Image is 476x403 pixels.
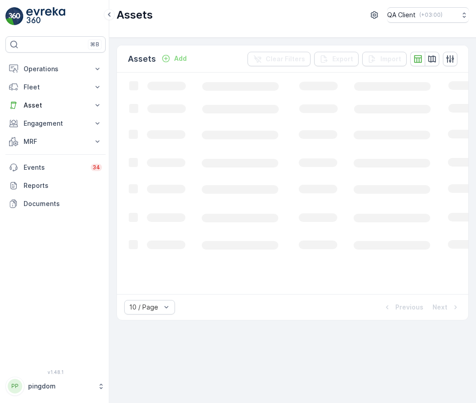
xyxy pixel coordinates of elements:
[432,302,461,313] button: Next
[24,163,85,172] p: Events
[5,195,106,213] a: Documents
[5,133,106,151] button: MRF
[158,53,190,64] button: Add
[380,54,401,64] p: Import
[24,83,87,92] p: Fleet
[248,52,311,66] button: Clear Filters
[362,52,407,66] button: Import
[5,377,106,396] button: PPpingdom
[332,54,353,64] p: Export
[24,199,102,208] p: Documents
[128,53,156,65] p: Assets
[5,114,106,133] button: Engagement
[387,10,416,20] p: QA Client
[419,11,442,19] p: ( +03:00 )
[174,54,187,63] p: Add
[5,78,106,96] button: Fleet
[26,7,65,25] img: logo_light-DOdMpM7g.png
[5,7,24,25] img: logo
[314,52,359,66] button: Export
[90,41,99,48] p: ⌘B
[5,96,106,114] button: Asset
[117,8,153,22] p: Assets
[266,54,305,64] p: Clear Filters
[387,7,469,23] button: QA Client(+03:00)
[24,119,87,128] p: Engagement
[92,164,100,171] p: 34
[382,302,424,313] button: Previous
[5,177,106,195] a: Reports
[5,158,106,177] a: Events34
[5,60,106,78] button: Operations
[432,303,447,312] p: Next
[24,101,87,110] p: Asset
[24,137,87,146] p: MRF
[28,382,93,391] p: pingdom
[24,64,87,74] p: Operations
[24,181,102,190] p: Reports
[5,369,106,375] span: v 1.48.1
[395,303,423,312] p: Previous
[8,379,22,393] div: PP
